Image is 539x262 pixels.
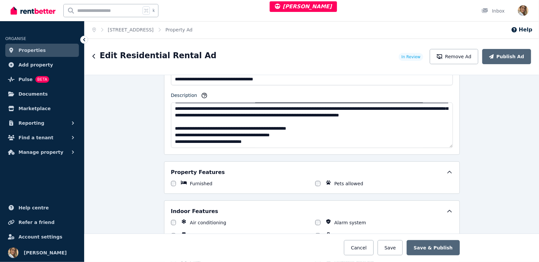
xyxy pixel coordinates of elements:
[378,240,403,255] button: Save
[84,21,200,38] nav: Breadcrumb
[334,180,363,187] label: Pets allowed
[8,247,18,258] img: Jodie Cartmer
[18,75,33,83] span: Pulse
[334,233,361,239] label: Dishwasher
[152,8,155,13] span: k
[275,3,332,10] span: [PERSON_NAME]
[171,168,225,176] h5: Property Features
[18,105,51,112] span: Marketplace
[18,148,63,156] span: Manage property
[5,146,79,159] button: Manage property
[18,61,53,69] span: Add property
[5,201,79,214] a: Help centre
[407,240,459,255] button: Save & Publish
[5,87,79,101] a: Documents
[5,44,79,57] a: Properties
[18,134,53,142] span: Find a tenant
[5,102,79,115] a: Marketplace
[5,116,79,130] button: Reporting
[35,76,49,83] span: BETA
[511,26,532,34] button: Help
[5,216,79,229] a: Refer a friend
[5,36,26,41] span: ORGANISE
[18,46,46,54] span: Properties
[190,180,212,187] label: Furnished
[190,219,226,226] label: Air conditioning
[430,49,478,64] button: Remove Ad
[11,6,55,16] img: RentBetter
[108,27,154,32] a: [STREET_ADDRESS]
[401,54,421,60] span: In Review
[518,5,528,16] img: Jodie Cartmer
[5,230,79,243] a: Account settings
[18,204,49,212] span: Help centre
[5,58,79,71] a: Add property
[100,50,217,61] h1: Edit Residential Rental Ad
[165,27,192,32] a: Property Ad
[334,219,366,226] label: Alarm system
[5,73,79,86] a: PulseBETA
[18,218,54,226] span: Refer a friend
[5,131,79,144] button: Find a tenant
[24,249,67,257] span: [PERSON_NAME]
[18,90,48,98] span: Documents
[171,92,197,101] label: Description
[171,207,218,215] h5: Indoor Features
[344,240,373,255] button: Cancel
[18,233,62,241] span: Account settings
[18,119,44,127] span: Reporting
[190,233,232,239] label: Built-in wardrobes
[482,49,531,64] button: Publish Ad
[482,8,505,14] div: Inbox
